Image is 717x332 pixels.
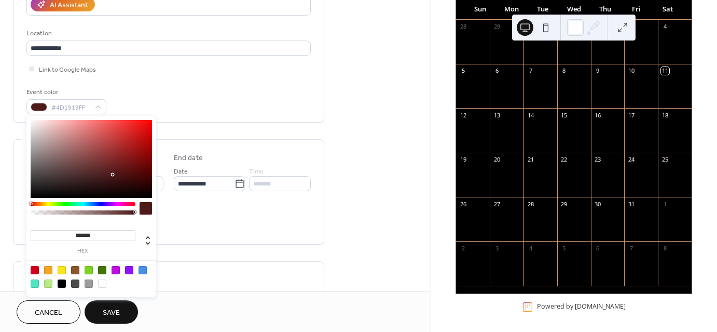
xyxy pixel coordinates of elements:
[58,280,66,288] div: #000000
[594,111,602,119] div: 16
[594,244,602,252] div: 6
[459,156,467,164] div: 19
[459,200,467,208] div: 26
[527,200,534,208] div: 28
[125,266,133,274] div: #9013FE
[98,266,106,274] div: #417505
[527,244,534,252] div: 4
[575,302,626,311] a: [DOMAIN_NAME]
[560,111,568,119] div: 15
[493,156,501,164] div: 20
[35,308,62,318] span: Cancel
[459,111,467,119] div: 12
[627,200,635,208] div: 31
[594,67,602,75] div: 9
[493,67,501,75] div: 6
[527,156,534,164] div: 21
[459,67,467,75] div: 5
[39,64,96,75] span: Link to Google Maps
[560,67,568,75] div: 8
[560,244,568,252] div: 5
[627,244,635,252] div: 7
[661,111,669,119] div: 18
[627,111,635,119] div: 17
[560,200,568,208] div: 29
[58,266,66,274] div: #F8E71C
[493,23,501,31] div: 29
[661,156,669,164] div: 25
[85,300,138,324] button: Save
[85,266,93,274] div: #7ED321
[31,280,39,288] div: #50E3C2
[139,266,147,274] div: #4A90E2
[493,111,501,119] div: 13
[594,200,602,208] div: 30
[17,300,80,324] button: Cancel
[26,28,309,39] div: Location
[661,67,669,75] div: 11
[26,87,104,98] div: Event color
[174,166,188,177] span: Date
[31,248,135,254] label: hex
[459,244,467,252] div: 2
[493,200,501,208] div: 27
[537,302,626,311] div: Powered by
[31,266,39,274] div: #D0021B
[71,280,79,288] div: #4A4A4A
[174,153,203,164] div: End date
[527,67,534,75] div: 7
[493,244,501,252] div: 3
[661,200,669,208] div: 1
[459,23,467,31] div: 28
[44,266,52,274] div: #F5A623
[560,156,568,164] div: 22
[85,280,93,288] div: #9B9B9B
[98,280,106,288] div: #FFFFFF
[627,156,635,164] div: 24
[71,266,79,274] div: #8B572A
[627,67,635,75] div: 10
[44,280,52,288] div: #B8E986
[51,102,90,113] span: #4D1919FF
[112,266,120,274] div: #BD10E0
[249,166,264,177] span: Time
[527,111,534,119] div: 14
[594,156,602,164] div: 23
[661,23,669,31] div: 4
[103,308,120,318] span: Save
[661,244,669,252] div: 8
